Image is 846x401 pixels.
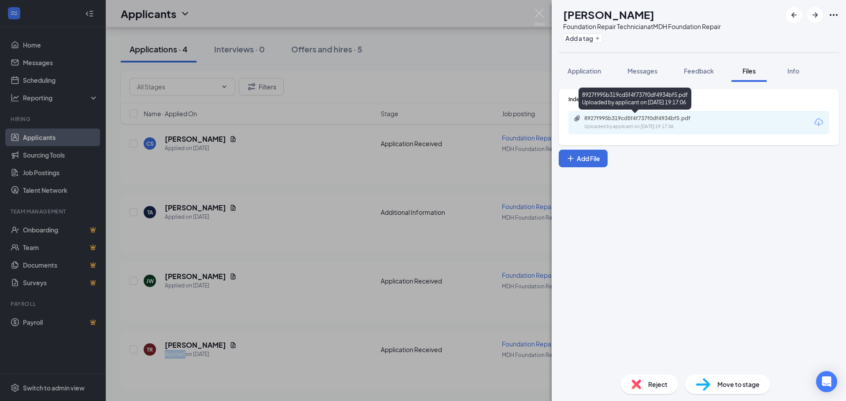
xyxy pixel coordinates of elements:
span: Feedback [684,67,714,75]
button: PlusAdd a tag [563,33,602,43]
h1: [PERSON_NAME] [563,7,654,22]
span: Files [742,67,756,75]
a: Paperclip8927f995b319cd5f4f737f0df4934bf5.pdfUploaded by applicant on [DATE] 19:17:06 [574,115,716,130]
button: Add FilePlus [559,150,608,167]
svg: Download [813,117,824,128]
svg: Plus [595,36,600,41]
div: 8927f995b319cd5f4f737f0df4934bf5.pdf Uploaded by applicant on [DATE] 19:17:06 [579,88,691,110]
div: Foundation Repair Technician at MDH Foundation Repair [563,22,721,31]
svg: Paperclip [574,115,581,122]
span: Info [787,67,799,75]
span: Messages [627,67,657,75]
span: Application [568,67,601,75]
span: Reject [648,379,668,389]
svg: ArrowRight [810,10,820,20]
svg: Plus [566,154,575,163]
div: Indeed Resume [568,96,829,103]
div: 8927f995b319cd5f4f737f0df4934bf5.pdf [584,115,708,122]
div: Uploaded by applicant on [DATE] 19:17:06 [584,123,716,130]
button: ArrowLeftNew [786,7,802,23]
svg: Ellipses [828,10,839,20]
button: ArrowRight [807,7,823,23]
div: Open Intercom Messenger [816,371,837,392]
svg: ArrowLeftNew [789,10,799,20]
span: Move to stage [717,379,760,389]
